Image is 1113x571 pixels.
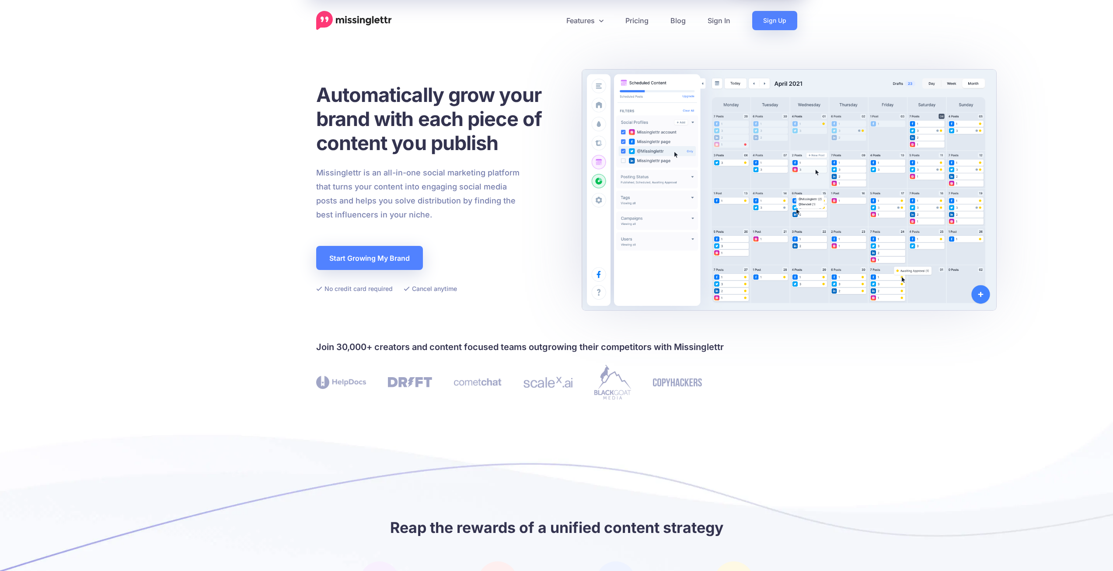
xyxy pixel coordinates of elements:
li: Cancel anytime [404,283,457,294]
a: Home [316,11,392,30]
a: Sign In [697,11,741,30]
p: Missinglettr is an all-in-one social marketing platform that turns your content into engaging soc... [316,166,520,222]
li: No credit card required [316,283,393,294]
a: Features [555,11,614,30]
a: Blog [659,11,697,30]
a: Pricing [614,11,659,30]
h2: Reap the rewards of a unified content strategy [316,518,797,537]
a: Sign Up [752,11,797,30]
a: Start Growing My Brand [316,246,423,270]
h4: Join 30,000+ creators and content focused teams outgrowing their competitors with Missinglettr [316,340,797,354]
h1: Automatically grow your brand with each piece of content you publish [316,83,563,155]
